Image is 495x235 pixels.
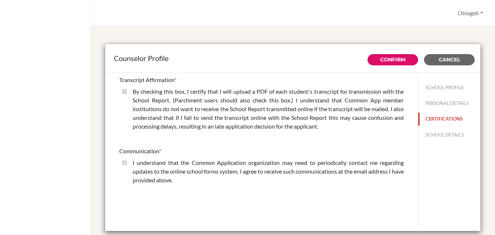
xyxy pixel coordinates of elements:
span: Transcript Affirmation [119,76,174,83]
label: I understand that the Common Application organization may need to periodically contact me regardi... [133,158,404,185]
button: PERSONAL DETAILS [418,97,481,110]
div: Counselor Profile [114,53,472,64]
button: SCHOOL PROFILE [418,81,481,94]
button: SCHOOL DETAILS [418,129,481,141]
label: By checking this box, I certify that I will upload a PDF of each student's transcript for transmi... [133,87,404,131]
span: Communication [119,147,159,154]
button: CERTIFICATIONS [418,113,481,125]
button: Obiageli [454,6,486,20]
